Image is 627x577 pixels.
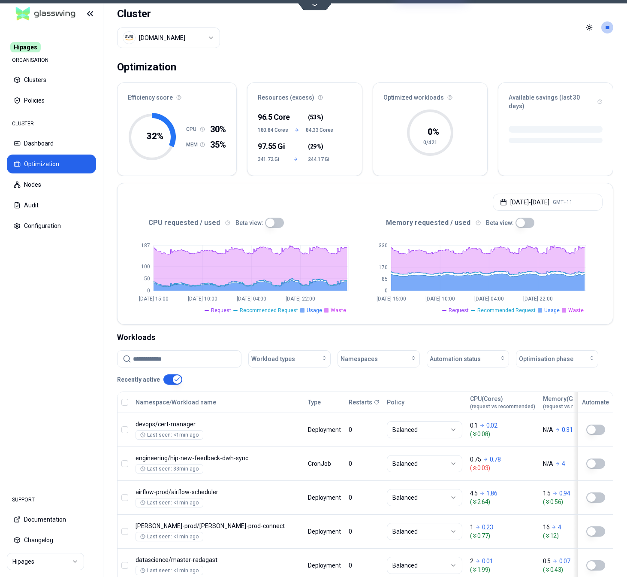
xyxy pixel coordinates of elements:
[308,113,323,121] span: ( )
[562,459,565,468] p: 4
[523,296,553,302] tspan: [DATE] 22:00
[7,491,96,508] div: SUPPORT
[118,83,236,107] div: Efficiency score
[7,196,96,215] button: Audit
[240,307,298,314] span: Recommended Request
[308,156,333,163] span: 244.17 Gi
[141,243,150,249] tspan: 187
[349,527,379,536] div: 0
[7,134,96,153] button: Dashboard
[543,557,551,565] p: 0.5
[519,355,573,363] span: Optimisation phase
[306,127,333,134] span: 84.33 Cores
[543,459,553,468] p: N/A
[7,115,96,132] div: CLUSTER
[482,523,493,531] p: 0.23
[349,459,379,468] div: 0
[7,531,96,550] button: Changelog
[258,156,283,163] span: 341.72 Gi
[308,459,341,468] div: CronJob
[379,243,388,249] tspan: 330
[385,288,388,294] tspan: 0
[341,355,378,363] span: Namespaces
[258,111,283,123] div: 96.5 Core
[117,375,160,384] p: Recently active
[470,498,535,506] span: ( 2.64 )
[543,394,608,411] button: Memory(Gi)(request vs recommended)
[423,140,437,146] tspan: 0/421
[470,395,535,410] div: CPU(Cores)
[562,425,573,434] p: 0.31
[308,527,341,536] div: Deployment
[349,398,372,407] p: Restarts
[470,489,478,498] p: 4.5
[543,565,608,574] span: ( 0.43 )
[12,4,79,24] img: GlassWing
[136,394,216,411] button: Namespace/Workload name
[477,307,536,314] span: Recommended Request
[128,218,365,228] div: CPU requested / used
[470,403,535,410] span: (request vs recommended)
[258,127,288,134] span: 180.84 Cores
[543,395,608,410] div: Memory(Gi)
[379,264,388,270] tspan: 170
[211,307,231,314] span: Request
[308,394,321,411] button: Type
[235,219,263,227] p: Beta view:
[425,296,455,302] tspan: [DATE] 10:00
[382,276,388,282] tspan: 85
[470,565,535,574] span: ( 1.99 )
[310,142,321,151] span: 29%
[147,131,163,141] tspan: 32 %
[140,533,199,540] div: Last seen: <1min ago
[498,83,613,115] div: Available savings (last 30 days)
[210,123,226,135] span: 30%
[470,464,535,472] span: ( 0.03 )
[10,42,41,52] span: Hipages
[387,398,462,407] div: Policy
[470,455,481,464] p: 0.75
[349,493,379,502] div: 0
[140,499,199,506] div: Last seen: <1min ago
[136,556,300,564] p: master-radagast
[308,142,323,151] span: ( )
[568,307,584,314] span: Waste
[139,33,185,42] div: luke.kubernetes.hipagesgroup.com.au
[247,83,362,107] div: Resources (excess)
[493,194,603,211] button: [DATE]-[DATE]GMT+11
[373,83,488,107] div: Optimized workloads
[258,140,283,152] div: 97.55 Gi
[582,398,609,407] div: Automate
[310,113,321,121] span: 53%
[7,175,96,194] button: Nodes
[147,288,150,294] tspan: 0
[338,350,420,367] button: Namespaces
[486,421,497,430] p: 0.02
[470,531,535,540] span: ( 0.77 )
[251,355,295,363] span: Workload types
[543,425,553,434] p: N/A
[308,425,341,434] div: Deployment
[543,403,608,410] span: (request vs recommended)
[136,488,300,496] p: airflow-scheduler
[516,350,598,367] button: Optimisation phase
[248,350,331,367] button: Workload types
[237,296,266,302] tspan: [DATE] 04:00
[470,394,535,411] button: CPU(Cores)(request vs recommended)
[428,127,439,137] tspan: 0 %
[117,331,613,343] div: Workloads
[553,199,573,206] span: GMT+11
[186,141,200,148] h1: MEM
[307,307,322,314] span: Usage
[470,557,473,565] p: 2
[486,489,497,498] p: 1.86
[543,498,608,506] span: ( 0.56 )
[117,27,220,48] button: Select a value
[559,489,570,498] p: 0.94
[286,296,315,302] tspan: [DATE] 22:00
[427,350,509,367] button: Automation status
[188,296,217,302] tspan: [DATE] 10:00
[7,216,96,235] button: Configuration
[139,296,169,302] tspan: [DATE] 15:00
[470,421,478,430] p: 0.1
